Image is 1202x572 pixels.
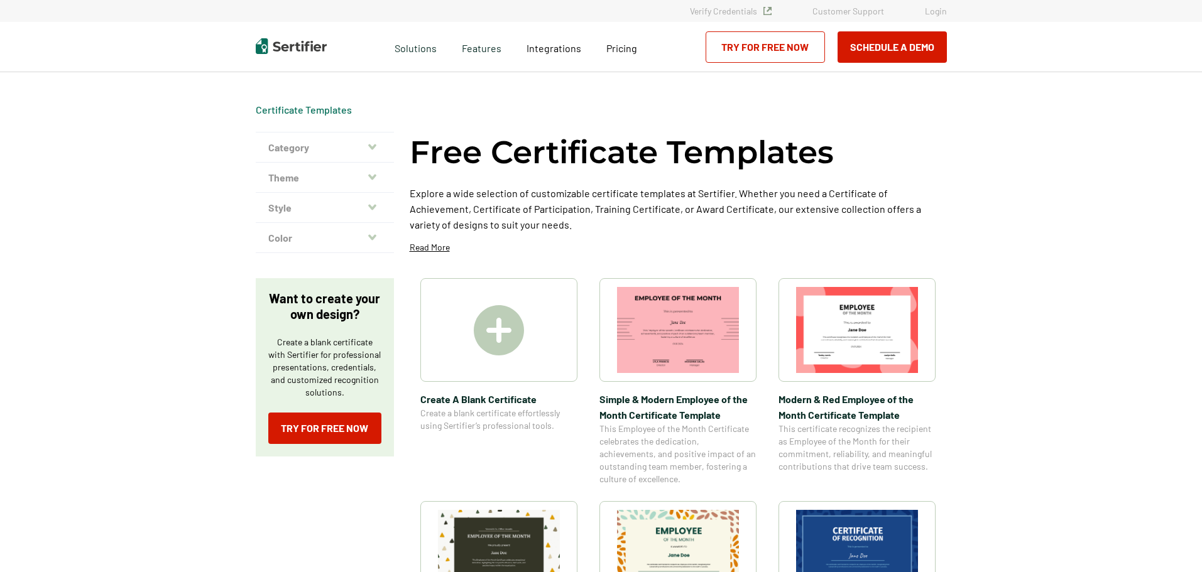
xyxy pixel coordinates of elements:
[796,287,918,373] img: Modern & Red Employee of the Month Certificate Template
[256,132,394,163] button: Category
[395,39,437,55] span: Solutions
[599,278,757,485] a: Simple & Modern Employee of the Month Certificate TemplateSimple & Modern Employee of the Month C...
[256,163,394,193] button: Theme
[706,31,825,63] a: Try for Free Now
[617,287,739,373] img: Simple & Modern Employee of the Month Certificate Template
[779,391,936,423] span: Modern & Red Employee of the Month Certificate Template
[606,39,637,55] a: Pricing
[690,6,772,16] a: Verify Credentials
[256,223,394,253] button: Color
[599,423,757,485] span: This Employee of the Month Certificate celebrates the dedication, achievements, and positive impa...
[527,42,581,54] span: Integrations
[410,185,947,232] p: Explore a wide selection of customizable certificate templates at Sertifier. Whether you need a C...
[256,193,394,223] button: Style
[599,391,757,423] span: Simple & Modern Employee of the Month Certificate Template
[420,391,577,407] span: Create A Blank Certificate
[268,413,381,444] a: Try for Free Now
[462,39,501,55] span: Features
[812,6,884,16] a: Customer Support
[410,241,450,254] p: Read More
[256,104,352,116] div: Breadcrumb
[763,7,772,15] img: Verified
[474,305,524,355] img: Create A Blank Certificate
[268,336,381,399] p: Create a blank certificate with Sertifier for professional presentations, credentials, and custom...
[268,291,381,322] p: Want to create your own design?
[779,278,936,485] a: Modern & Red Employee of the Month Certificate TemplateModern & Red Employee of the Month Certifi...
[606,42,637,54] span: Pricing
[420,407,577,432] span: Create a blank certificate effortlessly using Sertifier’s professional tools.
[925,6,947,16] a: Login
[527,39,581,55] a: Integrations
[410,132,834,173] h1: Free Certificate Templates
[779,423,936,473] span: This certificate recognizes the recipient as Employee of the Month for their commitment, reliabil...
[256,38,327,54] img: Sertifier | Digital Credentialing Platform
[256,104,352,116] a: Certificate Templates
